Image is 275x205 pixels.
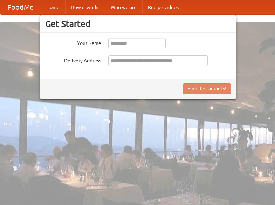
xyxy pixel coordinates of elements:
[142,0,184,14] a: Recipe videos
[65,0,105,14] a: How it works
[45,55,101,64] label: Delivery Address
[183,83,231,94] button: Find Restaurants!
[41,0,65,14] a: Home
[45,19,231,29] h3: Get Started
[0,0,41,14] a: FoodMe
[45,38,101,47] label: Your Name
[105,0,142,14] a: Who we are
